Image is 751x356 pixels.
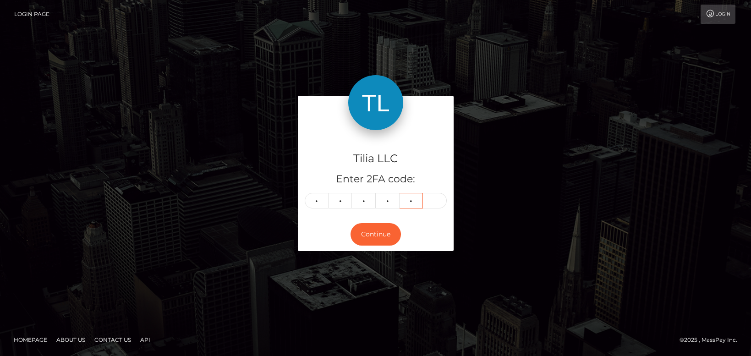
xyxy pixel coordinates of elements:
[10,333,51,347] a: Homepage
[348,75,403,130] img: Tilia LLC
[305,172,447,186] h5: Enter 2FA code:
[305,151,447,167] h4: Tilia LLC
[137,333,154,347] a: API
[14,5,49,24] a: Login Page
[91,333,135,347] a: Contact Us
[701,5,735,24] a: Login
[680,335,744,345] div: © 2025 , MassPay Inc.
[351,223,401,246] button: Continue
[53,333,89,347] a: About Us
